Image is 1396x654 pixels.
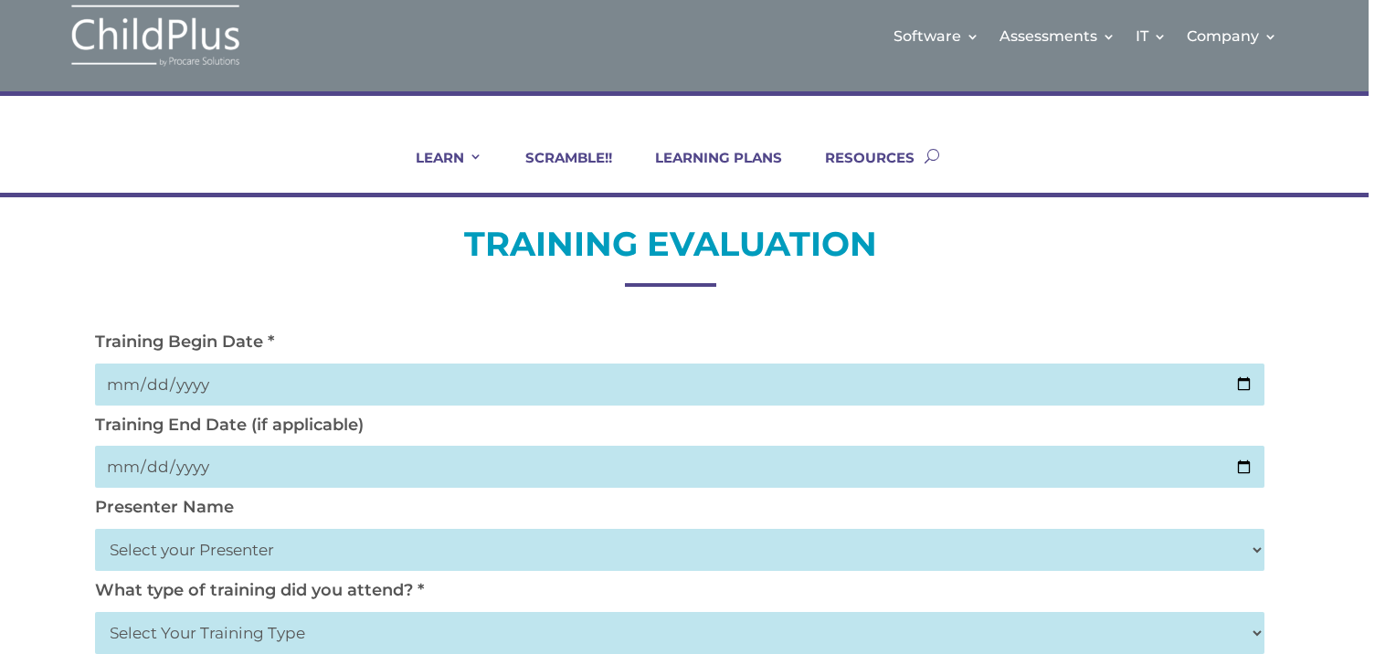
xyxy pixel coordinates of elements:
[632,149,782,193] a: LEARNING PLANS
[802,149,915,193] a: RESOURCES
[95,497,234,517] label: Presenter Name
[95,332,274,352] label: Training Begin Date *
[502,149,612,193] a: SCRAMBLE!!
[95,580,424,600] label: What type of training did you attend? *
[95,415,364,435] label: Training End Date (if applicable)
[86,222,1255,275] h2: TRAINING EVALUATION
[393,149,482,193] a: LEARN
